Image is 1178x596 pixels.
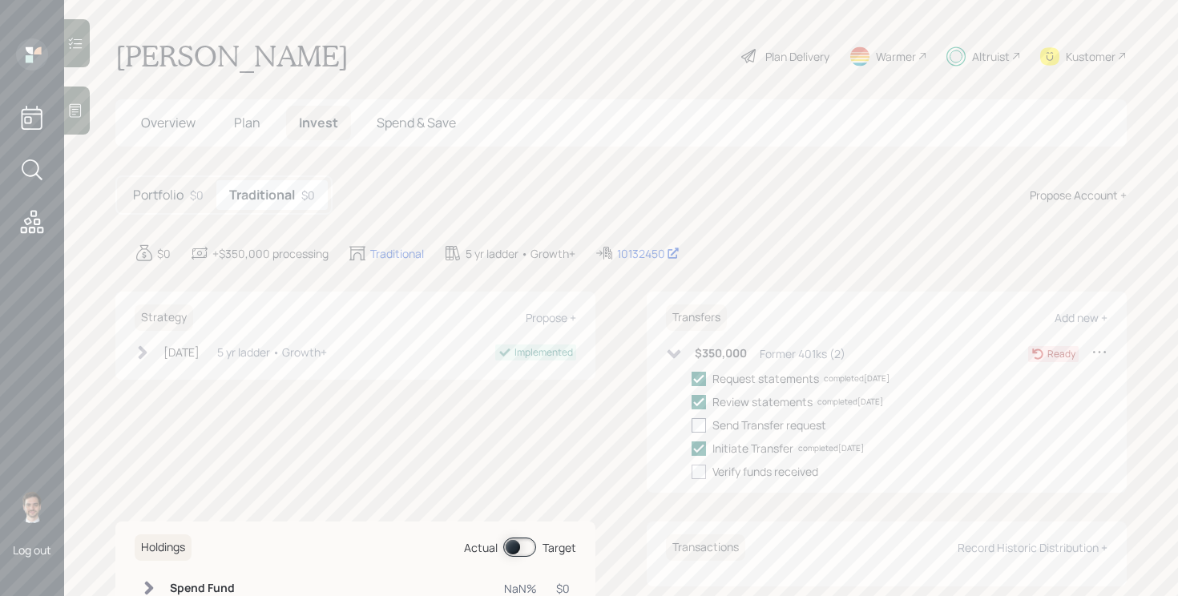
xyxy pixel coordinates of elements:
[876,48,916,65] div: Warmer
[13,542,51,558] div: Log out
[712,417,826,433] div: Send Transfer request
[229,187,295,203] h5: Traditional
[712,463,818,480] div: Verify funds received
[760,345,845,362] div: Former 401ks (2)
[526,310,576,325] div: Propose +
[212,245,329,262] div: +$350,000 processing
[377,114,456,131] span: Spend & Save
[133,187,184,203] h5: Portfolio
[712,370,819,387] div: Request statements
[370,245,424,262] div: Traditional
[464,539,498,556] div: Actual
[115,38,349,74] h1: [PERSON_NAME]
[1055,310,1107,325] div: Add new +
[157,245,171,262] div: $0
[666,304,727,331] h6: Transfers
[666,534,745,561] h6: Transactions
[514,345,573,360] div: Implemented
[712,440,793,457] div: Initiate Transfer
[190,187,204,203] div: $0
[1047,347,1075,361] div: Ready
[135,304,193,331] h6: Strategy
[16,491,48,523] img: jonah-coleman-headshot.png
[972,48,1010,65] div: Altruist
[712,393,813,410] div: Review statements
[299,114,338,131] span: Invest
[141,114,196,131] span: Overview
[817,396,883,408] div: completed [DATE]
[163,344,200,360] div: [DATE]
[234,114,260,131] span: Plan
[543,539,576,556] div: Target
[958,540,1107,555] div: Record Historic Distribution +
[798,442,864,454] div: completed [DATE]
[1066,48,1115,65] div: Kustomer
[135,534,192,561] h6: Holdings
[695,347,747,360] h6: $350,000
[217,344,327,360] div: 5 yr ladder • Growth+
[1030,187,1127,203] div: Propose Account +
[765,48,829,65] div: Plan Delivery
[301,187,315,203] div: $0
[170,582,246,595] h6: Spend Fund
[617,245,680,262] div: 10132450
[824,372,890,385] div: completed [DATE]
[466,245,575,262] div: 5 yr ladder • Growth+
